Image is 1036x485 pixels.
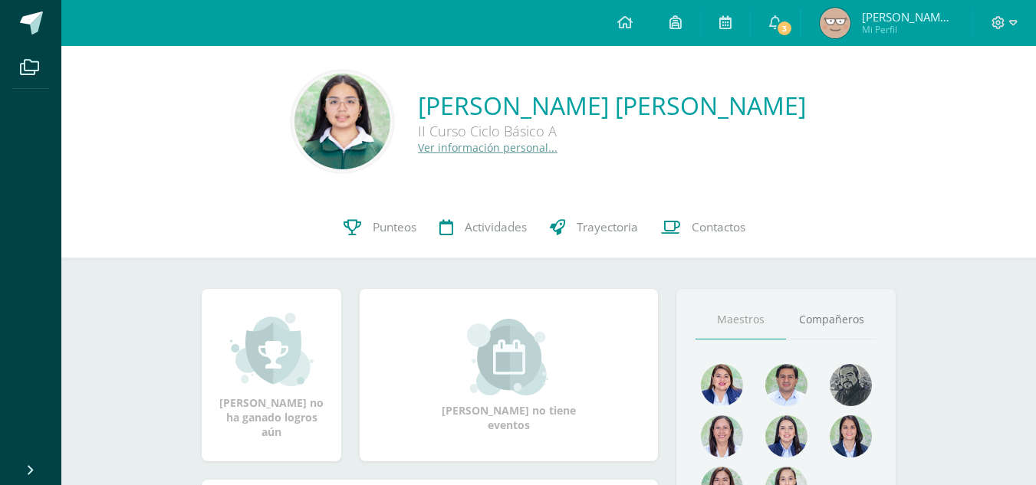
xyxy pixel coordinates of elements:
[294,74,390,169] img: ff8eb8e0169c74dc9cbaacf6ce7ce613.png
[701,415,743,457] img: 78f4197572b4db04b380d46154379998.png
[775,20,792,37] span: 3
[467,319,551,395] img: event_small.png
[765,364,807,406] img: 1e7bfa517bf798cc96a9d855bf172288.png
[418,122,806,140] div: II Curso Ciclo Básico A
[830,364,872,406] img: 4179e05c207095638826b52d0d6e7b97.png
[786,300,876,339] a: Compañeros
[650,197,757,258] a: Contactos
[217,311,326,439] div: [PERSON_NAME] no ha ganado logros aún
[373,219,416,235] span: Punteos
[230,311,314,388] img: achievement_small.png
[465,219,527,235] span: Actividades
[820,8,850,38] img: a21251d25702a7064e3f2a9d6ddc28e4.png
[332,197,428,258] a: Punteos
[432,319,586,432] div: [PERSON_NAME] no tiene eventos
[418,89,806,122] a: [PERSON_NAME] [PERSON_NAME]
[862,23,954,36] span: Mi Perfil
[696,300,786,339] a: Maestros
[701,364,743,406] img: 135afc2e3c36cc19cf7f4a6ffd4441d1.png
[765,415,807,457] img: 421193c219fb0d09e137c3cdd2ddbd05.png
[538,197,650,258] a: Trayectoria
[862,9,954,25] span: [PERSON_NAME] [PERSON_NAME]
[428,197,538,258] a: Actividades
[692,219,745,235] span: Contactos
[830,415,872,457] img: d4e0c534ae446c0d00535d3bb96704e9.png
[418,140,557,155] a: Ver información personal...
[577,219,638,235] span: Trayectoria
